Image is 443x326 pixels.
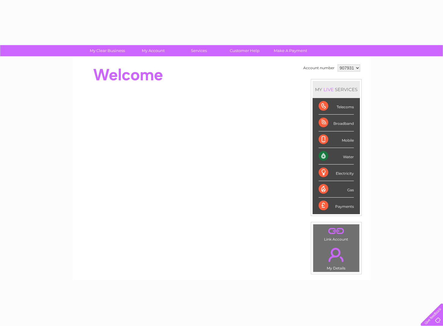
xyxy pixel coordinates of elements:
[266,45,315,56] a: Make A Payment
[319,115,354,131] div: Broadband
[128,45,178,56] a: My Account
[319,98,354,115] div: Telecoms
[315,244,358,265] a: .
[313,224,360,243] td: Link Account
[220,45,270,56] a: Customer Help
[322,87,335,92] div: LIVE
[319,198,354,214] div: Payments
[315,226,358,236] a: .
[313,81,360,98] div: MY SERVICES
[83,45,132,56] a: My Clear Business
[319,148,354,165] div: Water
[313,243,360,272] td: My Details
[174,45,224,56] a: Services
[319,131,354,148] div: Mobile
[319,181,354,198] div: Gas
[319,165,354,181] div: Electricity
[302,63,336,73] td: Account number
